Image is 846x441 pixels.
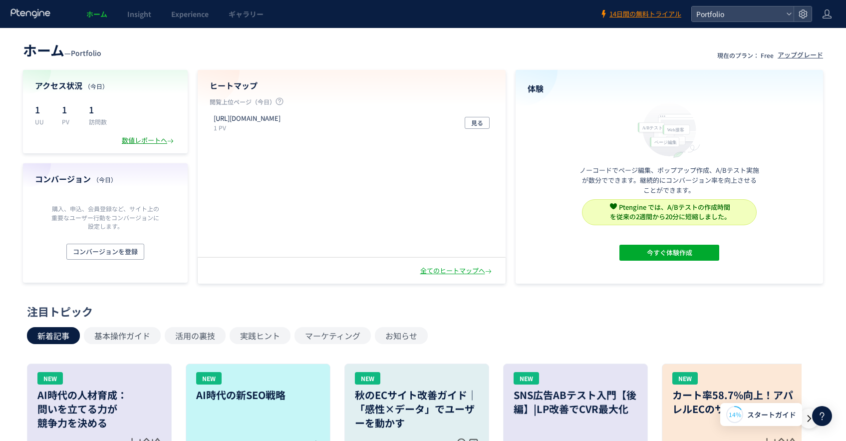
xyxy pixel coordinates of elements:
span: Portfolio [71,48,101,58]
p: PV [62,117,77,126]
p: 1 PV [214,123,284,132]
button: お知らせ [375,327,428,344]
p: 現在のプラン： Free [717,51,774,59]
div: アップグレード [778,50,823,60]
span: スタートガイド [747,410,796,420]
span: Insight [127,9,151,19]
img: home_experience_onbo_jp-C5-EgdA0.svg [633,100,706,159]
span: ホーム [86,9,107,19]
div: NEW [672,372,698,385]
h4: アクセス状況 [35,80,176,91]
h4: 体験 [528,83,812,94]
button: 実践ヒント [230,327,290,344]
p: UU [35,117,50,126]
button: 基本操作ガイド [84,327,161,344]
h3: カート率58.7%向上！アパレルECのサイズ表示改善術 [672,388,796,416]
h3: AI時代の新SEO戦略 [196,388,320,402]
span: Ptengine では、A/Bテストの作成時間 を従来の2週間から20分に短縮しました。 [610,202,731,221]
h4: ヒートマップ [210,80,494,91]
p: https://hamaru-design.net [214,114,281,123]
div: 注目トピック [27,304,814,319]
span: ホーム [23,40,64,60]
div: 全てのヒートマップへ [420,266,494,276]
span: 今すぐ体験作成 [646,245,692,261]
button: マーケティング [294,327,371,344]
span: Portfolio [693,6,782,21]
p: 1 [35,101,50,117]
h3: AI時代の人材育成： 問いを立てる力が 競争力を決める [37,388,161,430]
div: — [23,40,101,60]
img: svg+xml,%3c [610,203,617,210]
span: 見る [471,117,483,129]
div: NEW [37,372,63,385]
h3: 秋のECサイト改善ガイド｜「感性×データ」でユーザーを動かす [355,388,479,430]
button: 見る [465,117,490,129]
span: Experience [171,9,209,19]
h3: SNS広告ABテスト入門【後編】|LP改善でCVR最大化 [514,388,637,416]
span: ギャラリー [229,9,264,19]
div: NEW [355,372,380,385]
p: 訪問数 [89,117,107,126]
div: 数値レポートへ [122,136,176,145]
p: 購入、申込、会員登録など、サイト上の重要なユーザー行動をコンバージョンに設定します。 [49,204,162,230]
button: 今すぐ体験作成 [619,245,719,261]
div: NEW [196,372,222,385]
span: 14% [729,410,741,419]
button: 活用の裏技 [165,327,226,344]
p: 1 [62,101,77,117]
div: NEW [514,372,539,385]
p: ノーコードでページ編集、ポップアップ作成、A/Bテスト実施が数分でできます。継続的にコンバージョン率を向上させることができます。 [579,165,759,195]
span: （今日） [84,82,108,90]
button: 新着記事 [27,327,80,344]
p: 1 [89,101,107,117]
span: コンバージョンを登録 [73,244,138,260]
span: 14日間の無料トライアル [609,9,681,19]
button: コンバージョンを登録 [66,244,144,260]
a: 14日間の無料トライアル [599,9,681,19]
span: （今日） [93,175,117,184]
p: 閲覧上位ページ（今日） [210,97,494,110]
h4: コンバージョン [35,173,176,185]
